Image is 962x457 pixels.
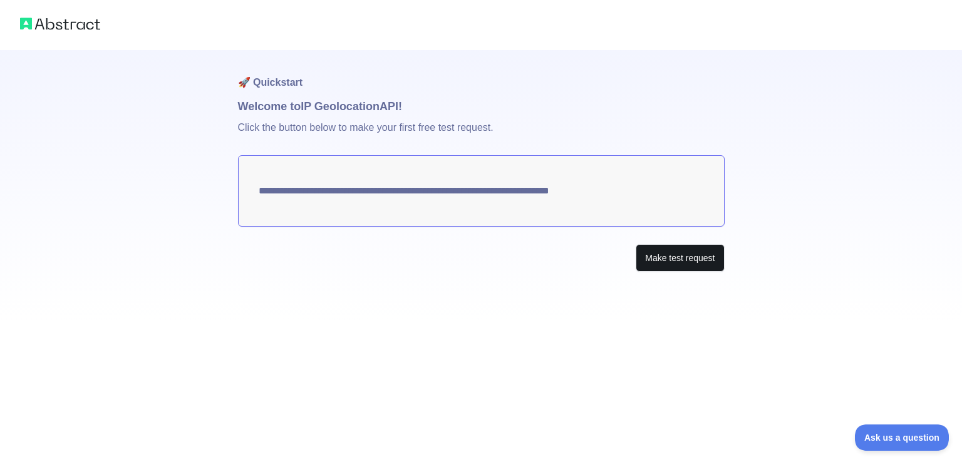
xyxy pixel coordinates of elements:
[238,50,725,98] h1: 🚀 Quickstart
[238,115,725,155] p: Click the button below to make your first free test request.
[20,15,100,33] img: Abstract logo
[855,424,949,451] iframe: Toggle Customer Support
[636,244,724,272] button: Make test request
[238,98,725,115] h1: Welcome to IP Geolocation API!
